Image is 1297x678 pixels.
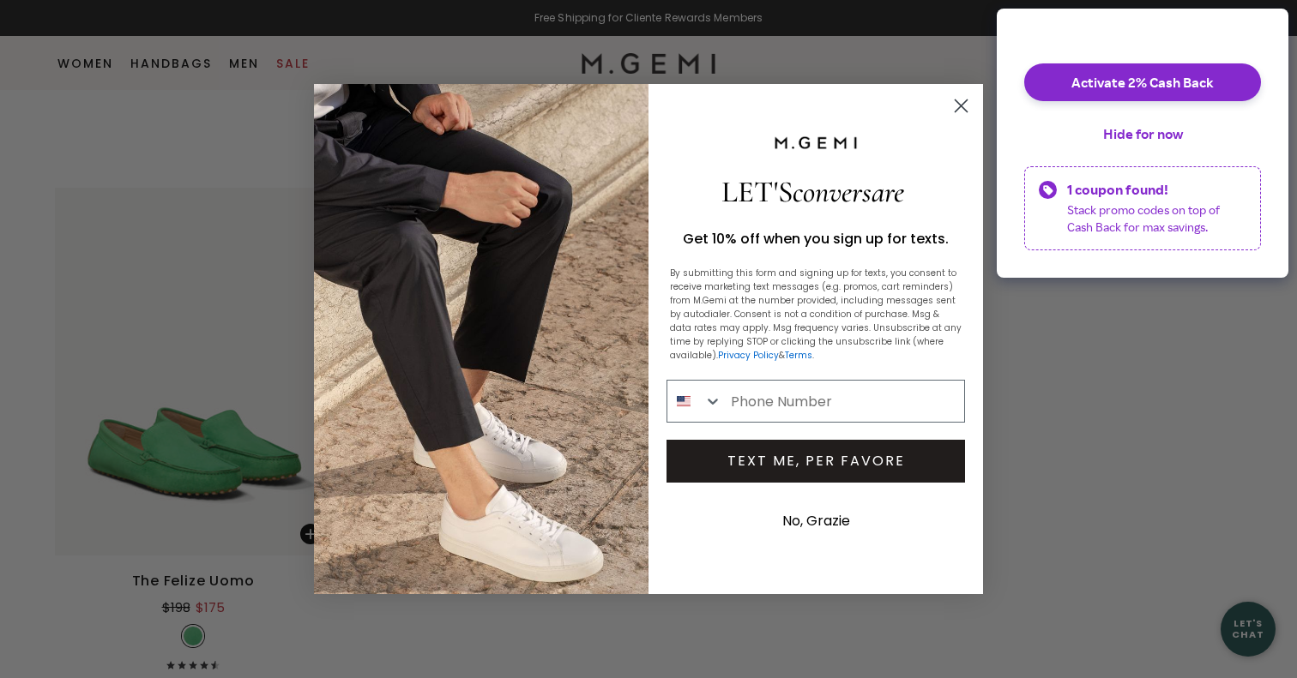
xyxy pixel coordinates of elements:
[718,349,779,362] a: Privacy Policy
[667,381,722,422] button: Search Countries
[785,349,812,362] a: Terms
[774,500,859,543] button: No, Grazie
[683,229,949,249] span: Get 10% off when you sign up for texts.
[677,394,691,408] img: United States
[946,91,976,121] button: Close dialog
[667,440,965,483] button: TEXT ME, PER FAVORE
[722,381,964,422] input: Phone Number
[721,174,904,210] span: LET'S
[773,135,859,151] img: M.Gemi
[793,174,904,210] span: conversare
[670,267,962,363] p: By submitting this form and signing up for texts, you consent to receive marketing text messages ...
